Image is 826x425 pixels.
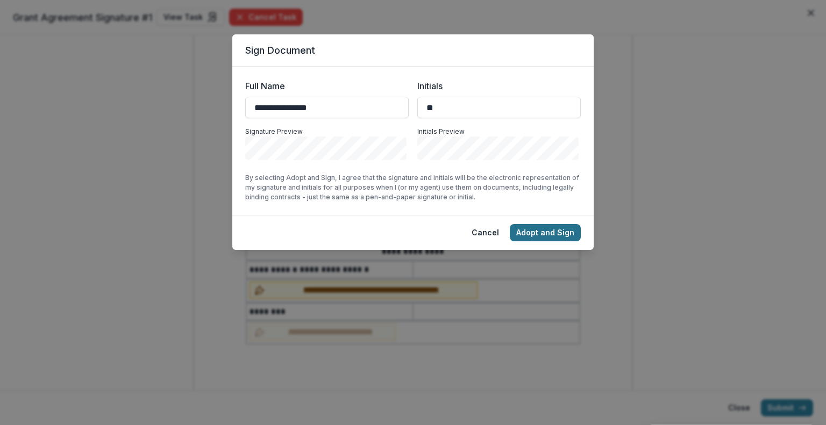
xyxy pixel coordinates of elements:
[510,224,581,241] button: Adopt and Sign
[417,80,574,92] label: Initials
[245,173,581,202] p: By selecting Adopt and Sign, I agree that the signature and initials will be the electronic repre...
[245,127,409,136] p: Signature Preview
[417,127,581,136] p: Initials Preview
[465,224,505,241] button: Cancel
[232,34,594,67] header: Sign Document
[245,80,402,92] label: Full Name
